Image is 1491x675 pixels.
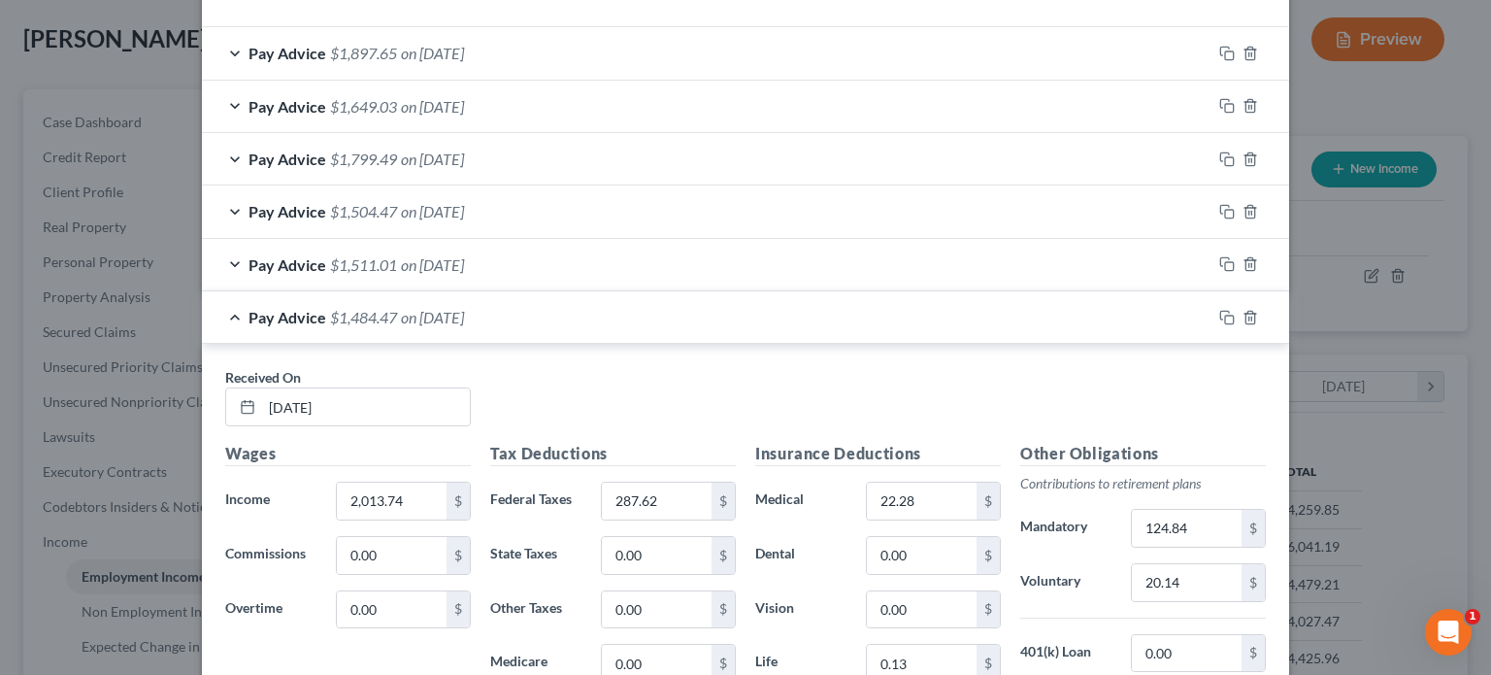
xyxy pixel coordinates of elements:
[745,482,856,521] label: Medical
[602,537,712,574] input: 0.00
[225,369,301,386] span: Received On
[1132,564,1242,601] input: 0.00
[401,150,464,168] span: on [DATE]
[330,150,397,168] span: $1,799.49
[225,490,270,507] span: Income
[745,591,856,629] label: Vision
[1020,442,1266,466] h5: Other Obligations
[977,591,1000,628] div: $
[490,442,736,466] h5: Tax Deductions
[401,44,464,62] span: on [DATE]
[1132,510,1242,547] input: 0.00
[401,97,464,116] span: on [DATE]
[1242,564,1265,601] div: $
[602,483,712,520] input: 0.00
[447,537,470,574] div: $
[337,591,447,628] input: 0.00
[447,483,470,520] div: $
[215,591,326,629] label: Overtime
[712,483,735,520] div: $
[401,255,464,274] span: on [DATE]
[447,591,470,628] div: $
[712,537,735,574] div: $
[248,44,326,62] span: Pay Advice
[248,308,326,326] span: Pay Advice
[867,537,977,574] input: 0.00
[1011,563,1121,602] label: Voluntary
[867,591,977,628] input: 0.00
[248,150,326,168] span: Pay Advice
[1132,635,1242,672] input: 0.00
[977,537,1000,574] div: $
[330,44,397,62] span: $1,897.65
[977,483,1000,520] div: $
[330,255,397,274] span: $1,511.01
[602,591,712,628] input: 0.00
[712,591,735,628] div: $
[248,255,326,274] span: Pay Advice
[1242,635,1265,672] div: $
[1011,634,1121,673] label: 401(k) Loan
[1020,474,1266,493] p: Contributions to retirement plans
[248,97,326,116] span: Pay Advice
[755,442,1001,466] h5: Insurance Deductions
[1242,510,1265,547] div: $
[330,202,397,220] span: $1,504.47
[1465,609,1480,624] span: 1
[330,97,397,116] span: $1,649.03
[225,442,471,466] h5: Wages
[401,308,464,326] span: on [DATE]
[337,483,447,520] input: 0.00
[401,202,464,220] span: on [DATE]
[480,591,591,629] label: Other Taxes
[745,536,856,575] label: Dental
[1425,609,1472,656] iframe: Intercom live chat
[262,388,470,425] input: MM/DD/YYYY
[1011,509,1121,548] label: Mandatory
[867,483,977,520] input: 0.00
[330,308,397,326] span: $1,484.47
[480,536,591,575] label: State Taxes
[248,202,326,220] span: Pay Advice
[215,536,326,575] label: Commissions
[337,537,447,574] input: 0.00
[480,482,591,521] label: Federal Taxes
